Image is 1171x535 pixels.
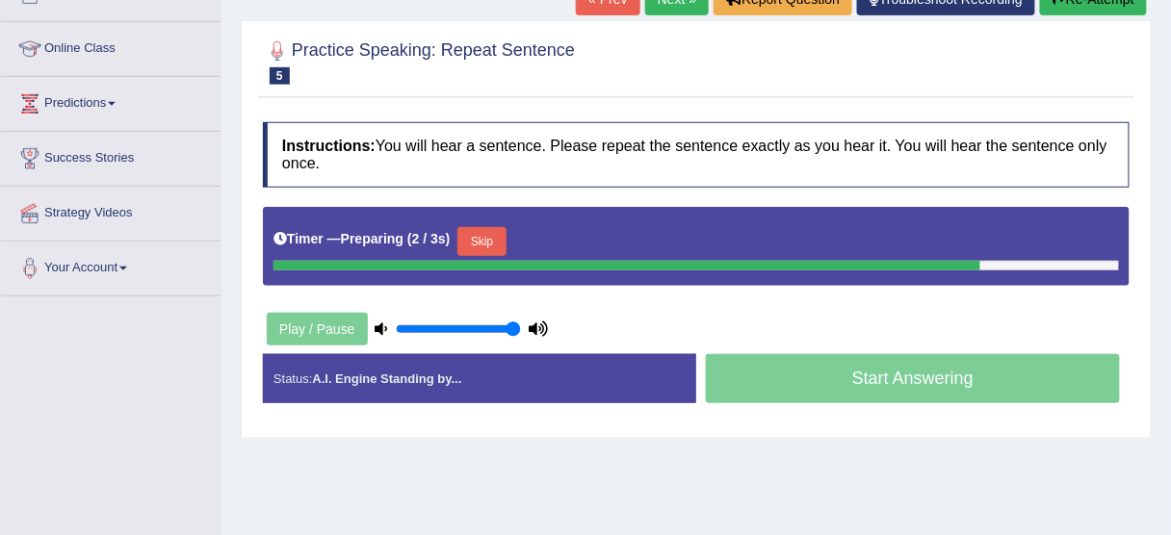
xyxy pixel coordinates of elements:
[1,77,221,125] a: Predictions
[412,231,446,246] b: 2 / 3s
[273,232,450,246] h5: Timer —
[1,242,221,290] a: Your Account
[457,227,506,256] button: Skip
[263,354,696,403] div: Status:
[312,371,461,386] strong: A.I. Engine Standing by...
[1,22,221,70] a: Online Class
[270,67,290,85] span: 5
[1,132,221,180] a: Success Stories
[407,231,412,246] b: (
[282,138,376,154] b: Instructions:
[263,122,1130,187] h4: You will hear a sentence. Please repeat the sentence exactly as you hear it. You will hear the se...
[263,37,575,85] h2: Practice Speaking: Repeat Sentence
[341,231,403,246] b: Preparing
[446,231,451,246] b: )
[1,187,221,235] a: Strategy Videos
